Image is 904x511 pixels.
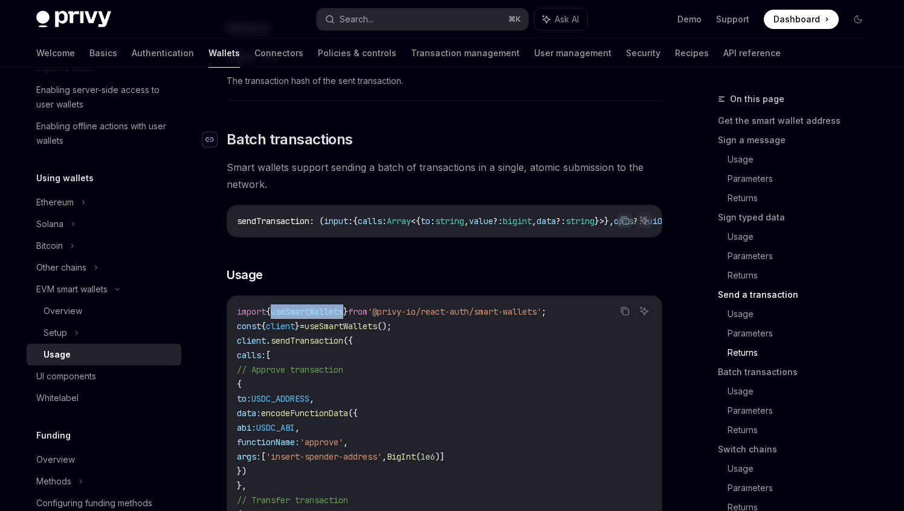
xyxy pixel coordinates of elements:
span: // Approve transaction [237,364,343,375]
span: calls [358,216,382,227]
span: sendTransaction [271,335,343,346]
div: Ethereum [36,195,74,210]
span: bigint [503,216,532,227]
span: value [469,216,493,227]
a: Enabling server-side access to user wallets [27,79,181,115]
button: Copy the contents from the code block [617,213,633,228]
span: from [348,306,367,317]
button: Ask AI [636,303,652,319]
span: { [261,321,266,332]
span: // Transfer transaction [237,495,348,506]
span: data: [237,408,261,419]
a: Wallets [208,39,240,68]
div: Overview [36,452,75,467]
h5: Using wallets [36,171,94,185]
a: Returns [728,266,877,285]
a: Sign typed data [718,208,877,227]
span: On this page [730,92,784,106]
button: Toggle dark mode [848,10,868,29]
span: ({ [343,335,353,346]
a: Returns [728,188,877,208]
a: Usage [728,459,877,478]
a: Batch transactions [718,362,877,382]
span: Usage [227,266,263,283]
span: (); [377,321,392,332]
span: to: [237,393,251,404]
div: Whitelabel [36,391,79,405]
a: Recipes [675,39,709,68]
span: 'approve' [300,437,343,448]
a: Usage [728,304,877,324]
span: ?: [633,216,643,227]
a: Welcome [36,39,75,68]
span: , [464,216,469,227]
button: Copy the contents from the code block [617,303,633,319]
a: Authentication [132,39,194,68]
a: Navigate to header [202,130,227,149]
div: UI components [36,369,96,384]
span: <{ [411,216,421,227]
div: Other chains [36,260,86,275]
a: Whitelabel [27,387,181,409]
span: ({ [348,408,358,419]
span: , [382,451,387,462]
span: client [266,321,295,332]
a: User management [534,39,612,68]
span: args: [237,451,261,462]
span: Batch transactions [227,130,352,149]
span: } [343,306,348,317]
span: BigInt [387,451,416,462]
span: '@privy-io/react-auth/smart-wallets' [367,306,541,317]
a: Policies & controls [318,39,396,68]
div: EVM smart wallets [36,282,108,297]
a: Get the smart wallet address [718,111,877,130]
span: opts [614,216,633,227]
div: Overview [44,304,82,318]
a: Overview [27,449,181,471]
span: client [237,335,266,346]
div: Methods [36,474,71,489]
span: [ [261,451,266,462]
span: , [343,437,348,448]
a: UI components [27,365,181,387]
h5: Funding [36,428,71,443]
div: Configuring funding methods [36,496,152,510]
a: Demo [677,13,702,25]
span: encodeFunctionData [261,408,348,419]
div: Enabling offline actions with user wallets [36,119,174,148]
span: The transaction hash of the sent transaction. [227,74,662,88]
span: [ [266,350,271,361]
a: Usage [728,382,877,401]
a: Overview [27,300,181,322]
div: Enabling server-side access to user wallets [36,83,174,112]
a: Usage [27,344,181,365]
span: useSmartWallets [305,321,377,332]
span: Smart wallets support sending a batch of transactions in a single, atomic submission to the network. [227,159,662,193]
a: Dashboard [764,10,839,29]
span: , [309,393,314,404]
div: Search... [340,12,373,27]
span: ( [416,451,421,462]
span: : [382,216,387,227]
a: Usage [728,150,877,169]
span: ?: [556,216,566,227]
span: USDC_ABI [256,422,295,433]
div: Setup [44,326,67,340]
span: = [300,321,305,332]
span: 'insert-spender-address' [266,451,382,462]
span: , [532,216,537,227]
a: Send a transaction [718,285,877,304]
span: }>}, [595,216,614,227]
span: )] [435,451,445,462]
span: sendTransaction [237,216,309,227]
span: } [295,321,300,332]
span: data [537,216,556,227]
span: useSmartWallets [271,306,343,317]
span: { [237,379,242,390]
span: import [237,306,266,317]
a: Sign a message [718,130,877,150]
span: input [324,216,348,227]
a: Usage [728,227,877,246]
span: Array [387,216,411,227]
span: . [266,335,271,346]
